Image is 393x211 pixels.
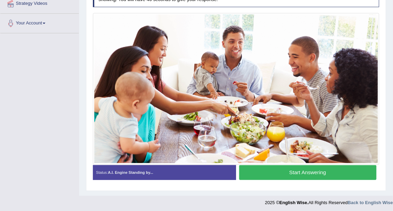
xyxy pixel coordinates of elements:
[279,200,308,205] strong: English Wise.
[0,14,79,31] a: Your Account
[93,165,236,180] div: Status:
[348,200,393,205] a: Back to English Wise
[108,170,153,175] strong: A.I. Engine Standing by...
[239,165,376,180] button: Start Answering
[265,196,393,206] div: 2025 © All Rights Reserved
